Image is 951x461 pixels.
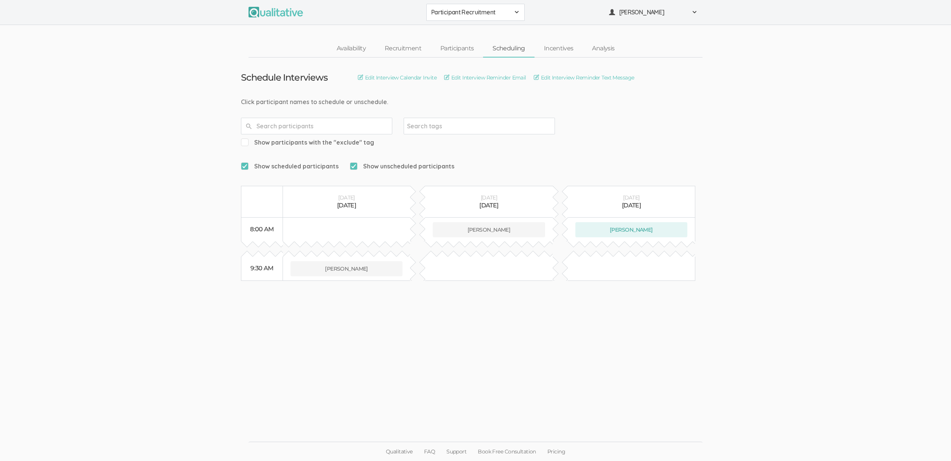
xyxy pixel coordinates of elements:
button: [PERSON_NAME] [433,222,545,237]
a: Edit Interview Reminder Email [444,73,526,82]
button: [PERSON_NAME] [575,222,687,237]
a: Edit Interview Reminder Text Message [534,73,634,82]
div: [DATE] [575,201,687,210]
div: [DATE] [291,201,402,210]
button: Participant Recruitment [426,4,525,21]
div: [DATE] [433,194,545,201]
a: Pricing [542,442,571,461]
a: Support [441,442,472,461]
div: [DATE] [433,201,545,210]
span: Show scheduled participants [241,162,339,171]
div: [DATE] [291,194,402,201]
span: Show unscheduled participants [350,162,454,171]
a: Recruitment [375,40,431,57]
span: Show participants with the "exclude" tag [241,138,374,147]
a: Participants [431,40,483,57]
a: FAQ [418,442,441,461]
span: Participant Recruitment [431,8,510,17]
a: Edit Interview Calendar Invite [358,73,437,82]
h3: Schedule Interviews [241,73,328,83]
iframe: Chat Widget [913,425,951,461]
div: 8:00 AM [249,225,275,234]
div: 9:30 AM [249,264,275,273]
a: Incentives [535,40,583,57]
input: Search tags [407,121,454,131]
div: Click participant names to schedule or unschedule. [241,98,710,106]
a: Availability [327,40,375,57]
button: [PERSON_NAME] [291,261,402,276]
img: Qualitative [249,7,303,17]
span: [PERSON_NAME] [619,8,687,17]
div: [DATE] [575,194,687,201]
a: Scheduling [483,40,535,57]
button: [PERSON_NAME] [604,4,702,21]
a: Qualitative [380,442,418,461]
a: Analysis [583,40,624,57]
a: Book Free Consultation [472,442,542,461]
input: Search participants [241,118,392,134]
